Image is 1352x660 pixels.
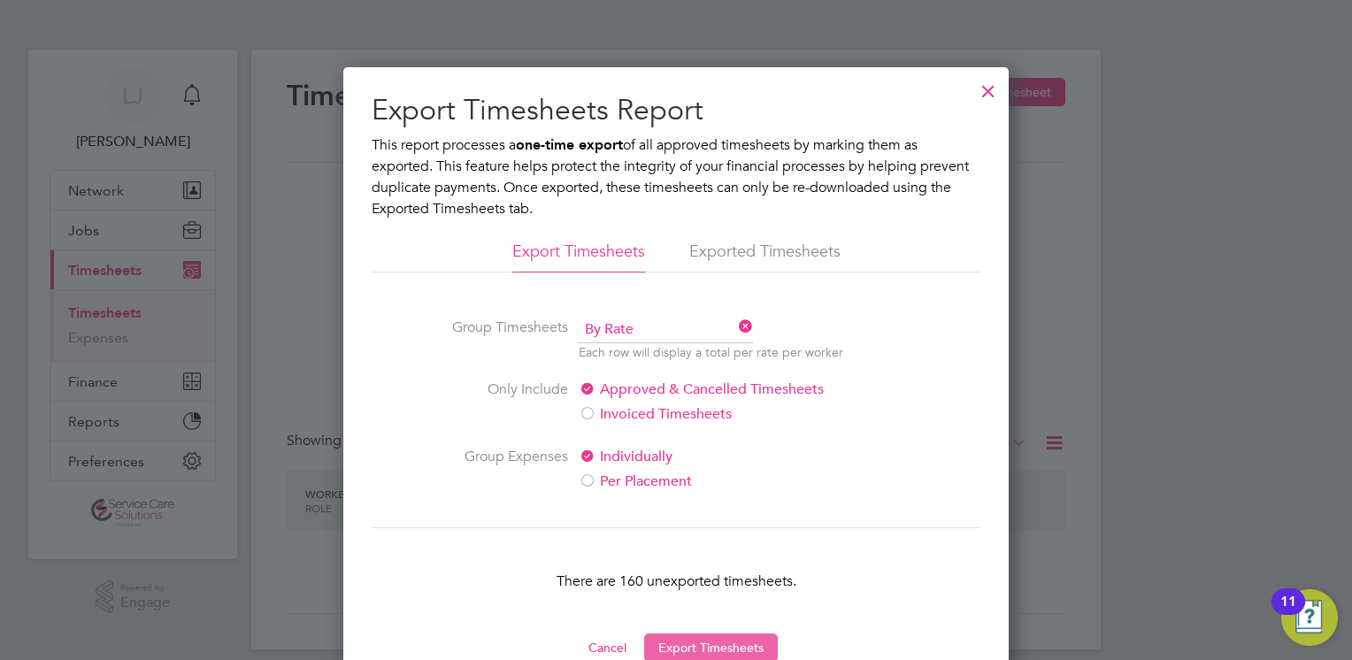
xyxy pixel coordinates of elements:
label: Only Include [435,379,568,425]
h2: Export Timesheets Report [372,92,980,129]
label: Individually [579,446,875,467]
li: Exported Timesheets [689,241,841,272]
label: Approved & Cancelled Timesheets [579,379,875,400]
li: Export Timesheets [512,241,645,272]
p: Each row will display a total per rate per worker [579,343,843,361]
label: Group Expenses [435,446,568,492]
p: This report processes a of all approved timesheets by marking them as exported. This feature help... [372,134,980,219]
label: Per Placement [579,471,875,492]
div: 11 [1280,602,1296,625]
p: There are 160 unexported timesheets. [372,571,980,592]
label: Invoiced Timesheets [579,403,875,425]
span: By Rate [579,317,753,343]
button: Open Resource Center, 11 new notifications [1281,589,1338,646]
b: one-time export [516,136,623,153]
label: Group Timesheets [435,317,568,357]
